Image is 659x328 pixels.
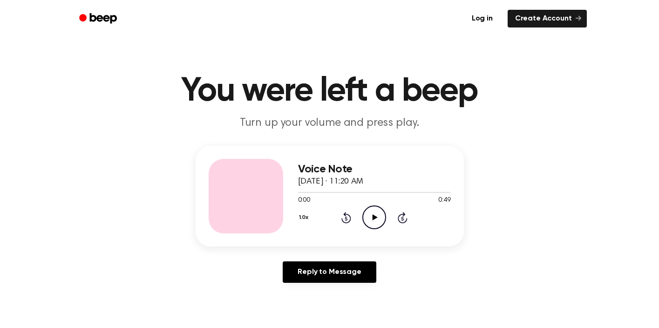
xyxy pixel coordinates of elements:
[508,10,587,27] a: Create Account
[73,10,125,28] a: Beep
[91,75,568,108] h1: You were left a beep
[151,116,509,131] p: Turn up your volume and press play.
[438,196,450,205] span: 0:49
[462,8,502,29] a: Log in
[298,163,451,176] h3: Voice Note
[298,196,310,205] span: 0:00
[298,178,363,186] span: [DATE] · 11:20 AM
[283,261,376,283] a: Reply to Message
[298,210,312,225] button: 1.0x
